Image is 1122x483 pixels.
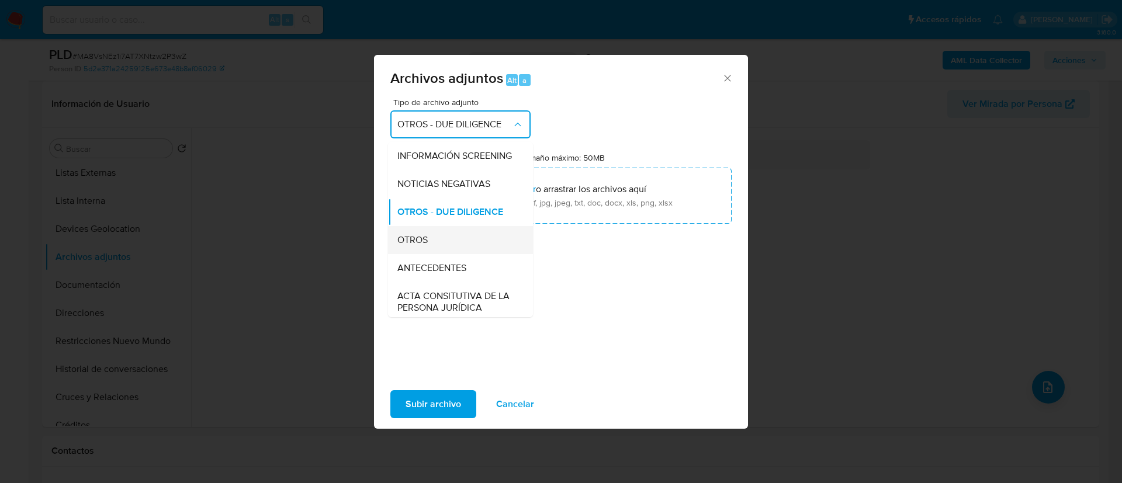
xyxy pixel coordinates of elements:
[397,234,428,246] span: OTROS
[390,390,476,418] button: Subir archivo
[722,72,732,83] button: Cerrar
[481,390,549,418] button: Cancelar
[390,224,732,247] ul: Archivos seleccionados
[507,75,517,86] span: Alt
[393,98,534,106] span: Tipo de archivo adjunto
[390,110,531,138] button: OTROS - DUE DILIGENCE
[390,68,503,88] span: Archivos adjuntos
[406,391,461,417] span: Subir archivo
[397,262,466,274] span: ANTECEDENTES
[522,75,527,86] span: a
[397,206,503,218] span: OTROS - DUE DILIGENCE
[496,391,534,417] span: Cancelar
[397,178,490,190] span: NOTICIAS NEGATIVAS
[521,152,605,163] label: Tamaño máximo: 50MB
[397,150,512,162] span: INFORMACIÓN SCREENING
[397,119,512,130] span: OTROS - DUE DILIGENCE
[397,290,517,314] span: ACTA CONSITUTIVA DE LA PERSONA JURÍDICA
